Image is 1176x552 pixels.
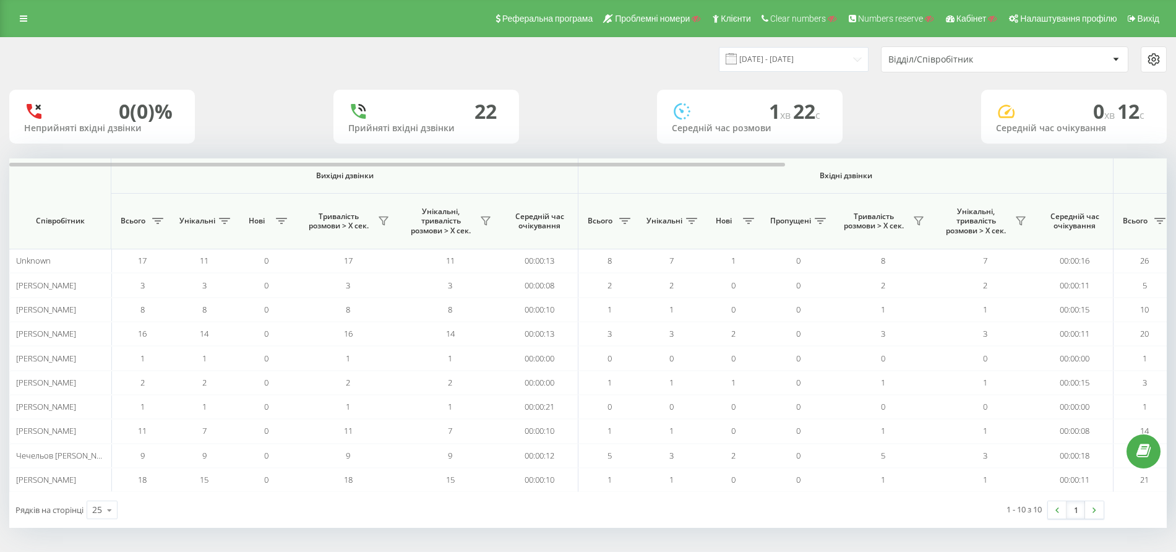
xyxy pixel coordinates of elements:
[796,450,800,461] span: 0
[16,401,76,412] span: [PERSON_NAME]
[448,280,452,291] span: 3
[996,123,1152,134] div: Середній час очікування
[607,353,612,364] span: 0
[1093,98,1117,124] span: 0
[501,273,578,297] td: 00:00:08
[303,212,374,231] span: Тривалість розмови > Х сек.
[15,504,84,515] span: Рядків на сторінці
[769,98,793,124] span: 1
[346,280,350,291] span: 3
[607,401,612,412] span: 0
[731,450,736,461] span: 2
[16,255,51,266] span: Unknown
[721,14,751,24] span: Клієнти
[241,216,272,226] span: Нові
[881,401,885,412] span: 0
[796,401,800,412] span: 0
[1140,474,1149,485] span: 21
[983,474,987,485] span: 1
[264,474,268,485] span: 0
[607,474,612,485] span: 1
[202,450,207,461] span: 9
[264,328,268,339] span: 0
[264,425,268,436] span: 0
[669,450,674,461] span: 3
[501,346,578,370] td: 00:00:00
[140,401,145,412] span: 1
[646,216,682,226] span: Унікальні
[501,444,578,468] td: 00:00:12
[1143,353,1147,364] span: 1
[92,504,102,516] div: 25
[1036,371,1114,395] td: 00:00:15
[881,304,885,315] span: 1
[881,450,885,461] span: 5
[1036,249,1114,273] td: 00:00:16
[448,450,452,461] span: 9
[1140,304,1149,315] span: 10
[1036,419,1114,443] td: 00:00:08
[607,328,612,339] span: 3
[796,353,800,364] span: 0
[264,280,268,291] span: 0
[1036,298,1114,322] td: 00:00:15
[448,377,452,388] span: 2
[501,298,578,322] td: 00:00:10
[956,14,987,24] span: Кабінет
[780,108,793,122] span: хв
[983,353,987,364] span: 0
[983,425,987,436] span: 1
[669,328,674,339] span: 3
[510,212,569,231] span: Середній час очікування
[983,377,987,388] span: 1
[607,304,612,315] span: 1
[448,425,452,436] span: 7
[796,425,800,436] span: 0
[140,377,145,388] span: 2
[607,450,612,461] span: 5
[1036,468,1114,492] td: 00:00:11
[16,450,115,461] span: Чечельов [PERSON_NAME]
[446,474,455,485] span: 15
[138,474,147,485] span: 18
[405,207,476,236] span: Унікальні, тривалість розмови > Х сек.
[731,353,736,364] span: 0
[838,212,909,231] span: Тривалість розмови > Х сек.
[615,14,690,24] span: Проблемні номери
[983,450,987,461] span: 3
[1036,273,1114,297] td: 00:00:11
[448,353,452,364] span: 1
[669,401,674,412] span: 0
[770,14,826,24] span: Clear numbers
[264,304,268,315] span: 0
[796,328,800,339] span: 0
[16,328,76,339] span: [PERSON_NAME]
[200,255,208,266] span: 11
[1036,322,1114,346] td: 00:00:11
[1117,98,1144,124] span: 12
[138,255,147,266] span: 17
[1120,216,1151,226] span: Всього
[138,425,147,436] span: 11
[446,255,455,266] span: 11
[731,280,736,291] span: 0
[202,280,207,291] span: 3
[119,100,173,123] div: 0 (0)%
[731,401,736,412] span: 0
[16,353,76,364] span: [PERSON_NAME]
[346,377,350,388] span: 2
[731,425,736,436] span: 0
[983,328,987,339] span: 3
[585,216,616,226] span: Всього
[881,377,885,388] span: 1
[138,328,147,339] span: 16
[202,401,207,412] span: 1
[1104,108,1117,122] span: хв
[474,100,497,123] div: 22
[669,280,674,291] span: 2
[1143,377,1147,388] span: 3
[731,328,736,339] span: 2
[140,353,145,364] span: 1
[881,280,885,291] span: 2
[16,304,76,315] span: [PERSON_NAME]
